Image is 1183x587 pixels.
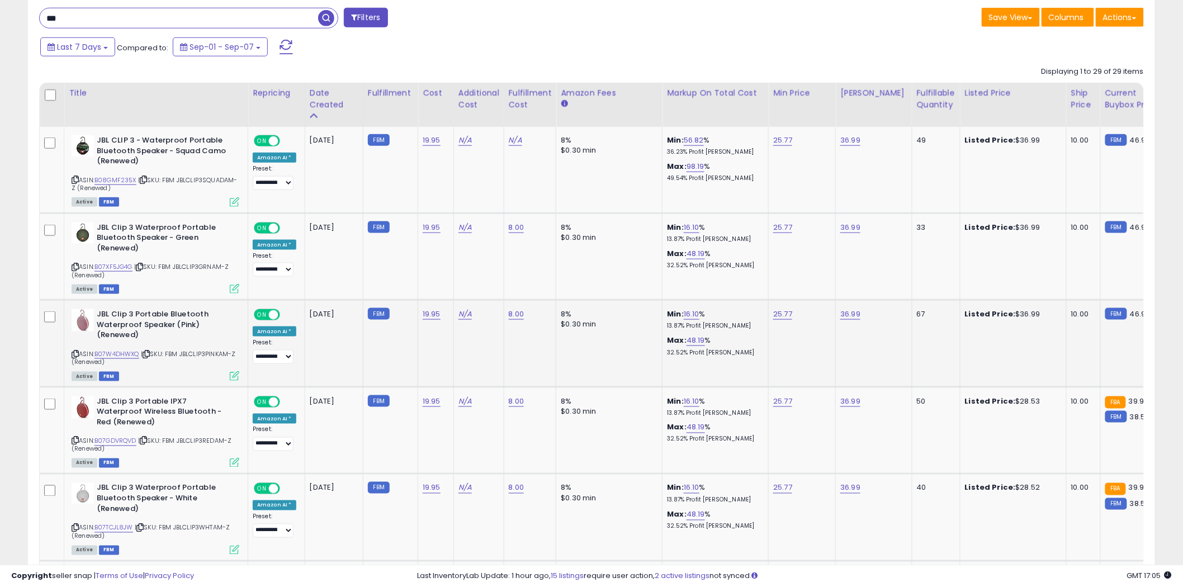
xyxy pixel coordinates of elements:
[773,309,792,320] a: 25.77
[667,496,760,504] p: 13.87% Profit [PERSON_NAME]
[1129,482,1148,493] span: 39.97
[840,87,907,99] div: [PERSON_NAME]
[1127,570,1172,581] span: 2025-09-15 17:05 GMT
[965,135,1058,145] div: $36.99
[99,285,119,294] span: FBM
[253,426,296,451] div: Preset:
[310,223,354,233] div: [DATE]
[72,309,94,332] img: 51jVeGFr84L._SL40_.jpg
[418,571,1172,581] div: Last InventoryLab Update: 1 hour ago, require user action, not synced.
[687,422,705,433] a: 48.19
[344,8,387,27] button: Filters
[458,87,499,111] div: Additional Cost
[1071,87,1096,111] div: Ship Price
[667,148,760,156] p: 36.23% Profit [PERSON_NAME]
[684,396,699,407] a: 16.10
[667,262,760,269] p: 32.52% Profit [PERSON_NAME]
[94,437,136,446] a: B07GDVRQVD
[561,99,567,109] small: Amazon Fees.
[1105,411,1127,423] small: FBM
[667,335,760,356] div: %
[667,174,760,182] p: 49.54% Profit [PERSON_NAME]
[253,326,296,337] div: Amazon AI *
[965,87,1062,99] div: Listed Price
[97,396,233,430] b: JBL Clip 3 Portable IPX7 Waterproof Wireless Bluetooth - Red (Renewed)
[72,523,230,540] span: | SKU: FBM JBLCLIP3WHTAM-Z (Renewed)
[561,309,654,319] div: 8%
[667,396,760,417] div: %
[840,222,860,233] a: 36.99
[561,233,654,243] div: $0.30 min
[310,483,354,493] div: [DATE]
[1129,396,1148,406] span: 39.97
[72,546,97,555] span: All listings currently available for purchase on Amazon
[1130,135,1151,145] span: 46.99
[11,570,52,581] strong: Copyright
[667,309,760,330] div: %
[561,87,657,99] div: Amazon Fees
[667,509,687,520] b: Max:
[72,176,238,192] span: | SKU: FBM JBLCLIP3SQUADAM-Z (Renewed)
[687,161,704,172] a: 98.19
[72,349,236,366] span: | SKU: FBM JBLCLIP3PINKAM-Z (Renewed)
[667,322,760,330] p: 13.87% Profit [PERSON_NAME]
[190,41,254,53] span: Sep-01 - Sep-07
[667,482,684,493] b: Min:
[684,135,704,146] a: 56.82
[117,42,168,53] span: Compared to:
[965,309,1058,319] div: $36.99
[840,309,860,320] a: 36.99
[509,482,524,494] a: 8.00
[840,482,860,494] a: 36.99
[278,397,296,406] span: OFF
[667,135,760,156] div: %
[69,87,243,99] div: Title
[278,136,296,146] span: OFF
[253,339,296,364] div: Preset:
[1130,499,1150,509] span: 38.52
[72,483,94,504] img: 41rT48K7pSL._SL40_.jpg
[72,262,229,279] span: | SKU: FBM JBLCLIP3GRNAM-Z (Renewed)
[99,458,119,468] span: FBM
[561,135,654,145] div: 8%
[965,309,1016,319] b: Listed Price:
[965,396,1058,406] div: $28.53
[1105,483,1126,495] small: FBA
[965,222,1016,233] b: Listed Price:
[917,483,952,493] div: 40
[982,8,1040,27] button: Save View
[255,310,269,320] span: ON
[57,41,101,53] span: Last 7 Days
[667,422,687,433] b: Max:
[1105,87,1163,111] div: Current Buybox Price
[368,395,390,407] small: FBM
[1042,67,1144,77] div: Displaying 1 to 29 of 29 items
[253,500,296,510] div: Amazon AI *
[72,483,239,553] div: ASIN:
[278,223,296,233] span: OFF
[773,87,831,99] div: Min Price
[173,37,268,56] button: Sep-01 - Sep-07
[667,161,687,172] b: Max:
[917,87,955,111] div: Fulfillable Quantity
[667,87,764,99] div: Markup on Total Cost
[551,570,584,581] a: 15 listings
[1071,223,1092,233] div: 10.00
[253,513,296,538] div: Preset:
[667,235,760,243] p: 13.87% Profit [PERSON_NAME]
[255,397,269,406] span: ON
[94,523,133,533] a: B07TCJL8JW
[1105,396,1126,409] small: FBA
[965,223,1058,233] div: $36.99
[253,240,296,250] div: Amazon AI *
[684,309,699,320] a: 16.10
[965,135,1016,145] b: Listed Price:
[1071,483,1092,493] div: 10.00
[667,222,684,233] b: Min:
[458,396,472,407] a: N/A
[687,335,705,346] a: 48.19
[253,165,296,190] div: Preset:
[667,309,684,319] b: Min:
[663,83,769,127] th: The percentage added to the cost of goods (COGS) that forms the calculator for Min & Max prices.
[561,223,654,233] div: 8%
